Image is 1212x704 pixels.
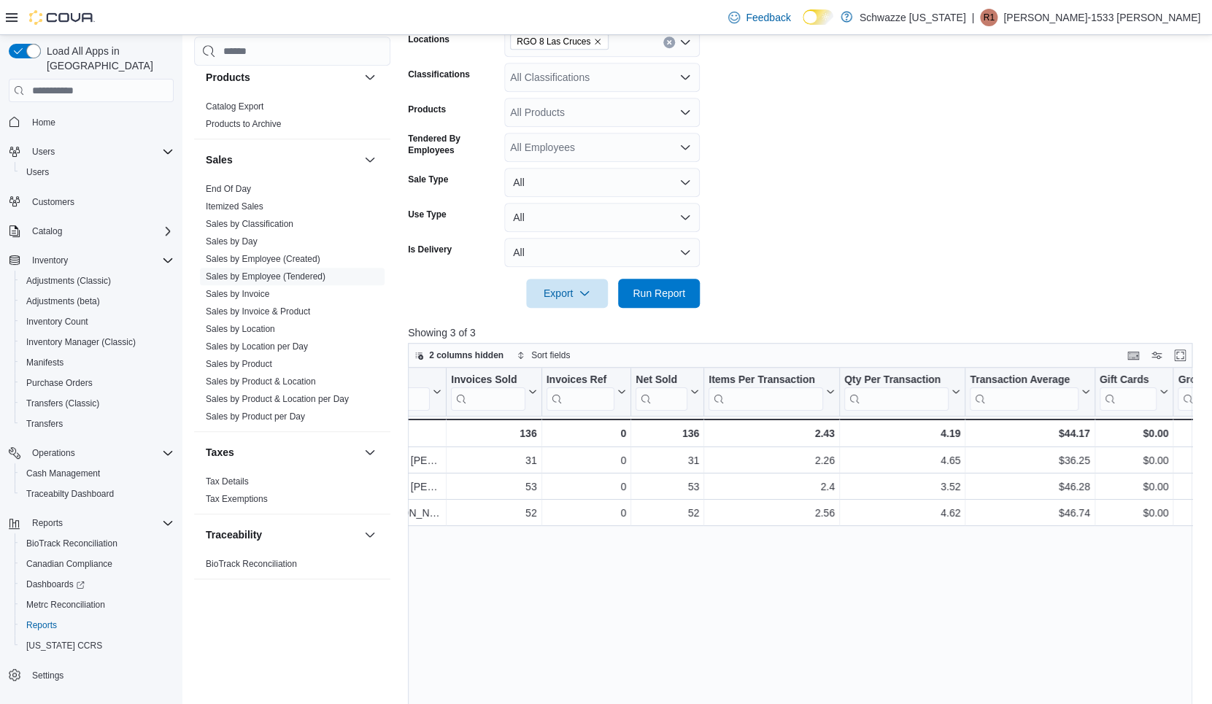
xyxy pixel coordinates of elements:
span: BioTrack Reconciliation [206,558,297,570]
a: Sales by Invoice [206,289,269,299]
button: Customers [3,191,180,212]
button: Settings [3,665,180,686]
a: [US_STATE] CCRS [20,637,108,654]
a: Products to Archive [206,119,281,129]
div: Ryan-1533 Ordorica [980,9,997,26]
button: All [504,168,700,197]
span: [US_STATE] CCRS [26,640,102,651]
span: Purchase Orders [20,374,174,392]
p: | [971,9,974,26]
span: BioTrack Reconciliation [26,538,117,549]
a: Manifests [20,354,69,371]
span: Itemized Sales [206,201,263,212]
a: Reports [20,616,63,634]
button: Keyboard shortcuts [1124,347,1142,364]
button: Cash Management [15,463,180,484]
span: Purchase Orders [26,377,93,389]
span: Inventory Count [26,316,88,328]
a: End Of Day [206,184,251,194]
button: Users [26,143,61,160]
span: Reports [32,517,63,529]
span: Transfers (Classic) [20,395,174,412]
button: BioTrack Reconciliation [15,533,180,554]
a: Sales by Day [206,236,258,247]
button: Items Per Transaction [709,374,835,411]
span: Inventory Manager (Classic) [20,333,174,351]
button: Operations [3,443,180,463]
label: Sale Type [408,174,448,185]
div: Net Sold [636,374,687,387]
button: Open list of options [679,107,691,118]
button: Transfers (Classic) [15,393,180,414]
span: Users [20,163,174,181]
label: Locations [408,34,449,45]
span: Sales by Invoice [206,288,269,300]
div: 136 [636,425,699,442]
div: 2.56 [709,504,835,522]
a: Sales by Employee (Tendered) [206,271,325,282]
h3: Traceability [206,527,262,542]
button: Taxes [206,445,358,460]
div: Invoices Sold [451,374,525,411]
button: Users [15,162,180,182]
span: Reports [26,619,57,631]
span: Sales by Employee (Created) [206,253,320,265]
div: Products [194,98,390,139]
h3: Sales [206,152,233,167]
button: Transaction Average [970,374,1089,411]
a: BioTrack Reconciliation [206,559,297,569]
button: Reports [3,513,180,533]
div: Taxes [194,473,390,514]
span: Cash Management [20,465,174,482]
label: Is Delivery [408,244,452,255]
span: Metrc Reconciliation [26,599,105,611]
span: Sales by Location [206,323,275,335]
a: Feedback [722,3,796,32]
span: Feedback [746,10,790,25]
button: Inventory Count [15,312,180,332]
button: Traceability [361,526,379,544]
button: Reports [26,514,69,532]
a: Settings [26,667,69,684]
span: Traceabilty Dashboard [20,485,174,503]
a: Sales by Product & Location [206,376,316,387]
span: Transfers [26,418,63,430]
span: Catalog Export [206,101,263,112]
span: Inventory [26,252,174,269]
a: Adjustments (beta) [20,293,106,310]
span: Manifests [26,357,63,368]
span: Tax Exemptions [206,493,268,505]
a: Traceabilty Dashboard [20,485,120,503]
div: Invoices Ref [547,374,615,387]
div: 31 [451,452,536,469]
button: All [504,203,700,232]
div: 136 [451,425,536,442]
div: 2.43 [709,425,835,442]
div: $44.17 [970,425,1089,442]
button: Gift Cards [1100,374,1169,411]
a: Inventory Count [20,313,94,330]
span: Users [32,146,55,158]
div: 3.52 [844,478,960,495]
button: All [504,238,700,267]
button: Traceabilty Dashboard [15,484,180,504]
span: Sort fields [531,349,570,361]
div: 2.4 [709,478,835,495]
span: Cash Management [26,468,100,479]
button: Catalog [3,221,180,241]
div: $0.00 [1100,478,1169,495]
div: 4.65 [844,452,960,469]
span: Operations [32,447,75,459]
button: Open list of options [679,36,691,48]
span: Settings [32,670,63,681]
span: Users [26,143,174,160]
div: 4.62 [844,504,960,522]
a: Sales by Product per Day [206,411,305,422]
span: Inventory Count [20,313,174,330]
span: Canadian Compliance [26,558,112,570]
button: Products [361,69,379,86]
span: Sales by Product & Location [206,376,316,387]
a: Sales by Classification [206,219,293,229]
